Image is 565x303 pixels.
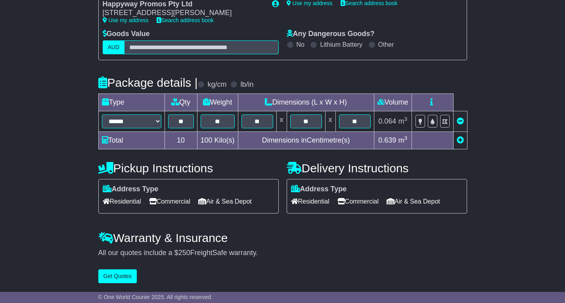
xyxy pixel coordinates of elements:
[457,136,464,144] a: Add new item
[378,117,396,125] span: 0.064
[337,195,379,208] span: Commercial
[198,195,252,208] span: Air & Sea Depot
[374,93,412,111] td: Volume
[207,80,226,89] label: kg/cm
[238,131,374,149] td: Dimensions in Centimetre(s)
[240,80,253,89] label: lb/in
[98,249,467,257] div: All our quotes include a $ FreightSafe warranty.
[178,249,190,257] span: 250
[287,30,375,38] label: Any Dangerous Goods?
[149,195,190,208] span: Commercial
[398,136,407,144] span: m
[197,131,238,149] td: Kilo(s)
[98,131,165,149] td: Total
[165,131,197,149] td: 10
[98,93,165,111] td: Type
[378,41,394,48] label: Other
[378,136,396,144] span: 0.639
[291,185,347,194] label: Address Type
[98,76,198,89] h4: Package details |
[404,116,407,122] sup: 3
[98,231,467,244] h4: Warranty & Insurance
[98,162,279,175] h4: Pickup Instructions
[157,17,214,23] a: Search address book
[238,93,374,111] td: Dimensions (L x W x H)
[98,269,137,283] button: Get Quotes
[103,185,159,194] label: Address Type
[398,117,407,125] span: m
[103,195,141,208] span: Residential
[98,294,213,300] span: © One World Courier 2025. All rights reserved.
[291,195,329,208] span: Residential
[287,162,467,175] h4: Delivery Instructions
[404,135,407,141] sup: 3
[276,111,287,131] td: x
[165,93,197,111] td: Qty
[387,195,440,208] span: Air & Sea Depot
[320,41,362,48] label: Lithium Battery
[103,9,264,17] div: [STREET_ADDRESS][PERSON_NAME]
[197,93,238,111] td: Weight
[103,30,150,38] label: Goods Value
[103,40,125,54] label: AUD
[201,136,213,144] span: 100
[297,41,305,48] label: No
[325,111,335,131] td: x
[457,117,464,125] a: Remove this item
[103,17,149,23] a: Use my address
